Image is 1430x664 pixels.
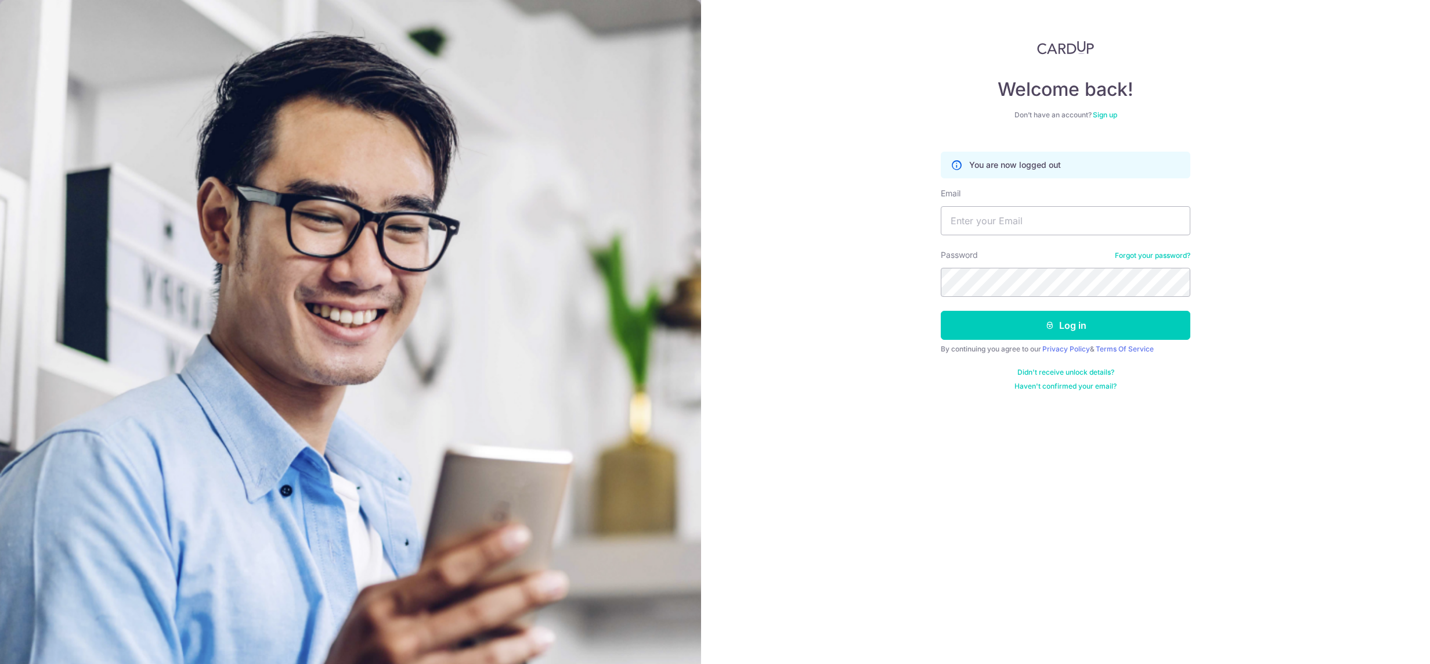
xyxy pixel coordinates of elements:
h4: Welcome back! [941,78,1190,101]
a: Privacy Policy [1042,344,1090,353]
img: CardUp Logo [1037,41,1094,55]
a: Forgot your password? [1115,251,1190,260]
div: By continuing you agree to our & [941,344,1190,354]
div: Don’t have an account? [941,110,1190,120]
a: Haven't confirmed your email? [1014,382,1117,391]
a: Didn't receive unlock details? [1017,368,1114,377]
label: Email [941,188,960,199]
a: Sign up [1093,110,1117,119]
label: Password [941,249,978,261]
p: You are now logged out [969,159,1061,171]
button: Log in [941,311,1190,340]
input: Enter your Email [941,206,1190,235]
a: Terms Of Service [1096,344,1154,353]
